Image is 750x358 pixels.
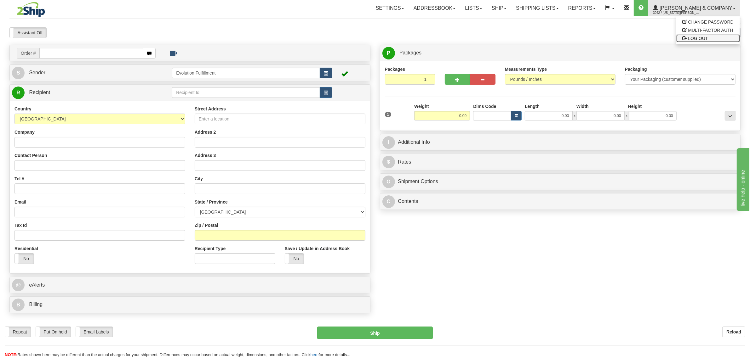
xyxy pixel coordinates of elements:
[5,352,17,357] span: NOTE:
[382,136,738,149] a: IAdditional Info
[676,26,740,34] a: MULTI-FACTOR AUTH
[9,2,53,18] img: logo3042.jpg
[725,111,736,120] div: ...
[576,103,589,109] label: Width
[382,47,395,59] span: P
[676,34,740,42] a: LOG OUT
[14,152,47,159] label: Contact Person
[5,4,58,11] div: live help - online
[688,28,733,33] span: MULTI-FACTOR AUTH
[14,222,27,228] label: Tax Id
[473,103,496,109] label: Dims Code
[409,0,461,16] a: Addressbook
[525,103,540,109] label: Length
[29,90,50,95] span: Recipient
[14,176,24,182] label: Tel #
[414,103,429,109] label: Weight
[511,0,563,16] a: Shipping lists
[688,20,734,25] span: CHANGE PASSWORD
[625,111,629,120] span: x
[487,0,511,16] a: Ship
[12,67,25,79] span: S
[653,10,700,16] span: 3042 / [US_STATE][PERSON_NAME]
[195,114,365,124] input: Enter a location
[688,36,708,41] span: LOG OUT
[285,245,350,252] label: Save / Update in Address Book
[14,106,31,112] label: Country
[317,327,433,339] button: Ship
[14,199,26,205] label: Email
[36,327,71,337] label: Put On hold
[195,152,216,159] label: Address 3
[382,195,395,208] span: C
[9,22,741,27] div: Support: 1 - 855 - 55 - 2SHIP
[385,66,405,72] label: Packages
[648,0,740,16] a: [PERSON_NAME] & Company 3042 / [US_STATE][PERSON_NAME]
[736,147,749,211] iframe: chat widget
[195,106,226,112] label: Street Address
[572,111,577,120] span: x
[172,87,320,98] input: Recipient Id
[564,0,600,16] a: Reports
[382,47,738,59] a: P Packages
[12,66,172,79] a: S Sender
[5,327,31,337] label: Repeat
[658,5,732,11] span: [PERSON_NAME] & Company
[29,282,45,288] span: eAlerts
[10,28,46,38] label: Assistant Off
[371,0,409,16] a: Settings
[14,245,38,252] label: Residential
[385,112,392,117] span: 1
[12,299,25,311] span: B
[172,68,320,78] input: Sender Id
[195,176,203,182] label: City
[628,103,642,109] label: Height
[382,176,395,188] span: O
[195,245,226,252] label: Recipient Type
[12,279,368,292] a: @ eAlerts
[382,195,738,208] a: CContents
[311,352,319,357] a: here
[625,66,647,72] label: Packaging
[505,66,547,72] label: Measurements Type
[76,327,113,337] label: Email Labels
[195,222,218,228] label: Zip / Postal
[12,86,154,99] a: R Recipient
[195,199,228,205] label: State / Province
[12,298,368,311] a: B Billing
[195,129,216,135] label: Address 2
[15,254,34,264] label: No
[722,327,745,337] button: Reload
[285,254,304,264] label: No
[382,175,738,188] a: OShipment Options
[676,18,740,26] a: CHANGE PASSWORD
[12,279,25,291] span: @
[29,70,45,75] span: Sender
[382,136,395,149] span: I
[399,50,421,55] span: Packages
[382,156,395,168] span: $
[460,0,487,16] a: Lists
[17,48,39,59] span: Order #
[12,87,25,99] span: R
[29,302,43,307] span: Billing
[726,329,741,334] b: Reload
[382,156,738,169] a: $Rates
[14,129,35,135] label: Company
